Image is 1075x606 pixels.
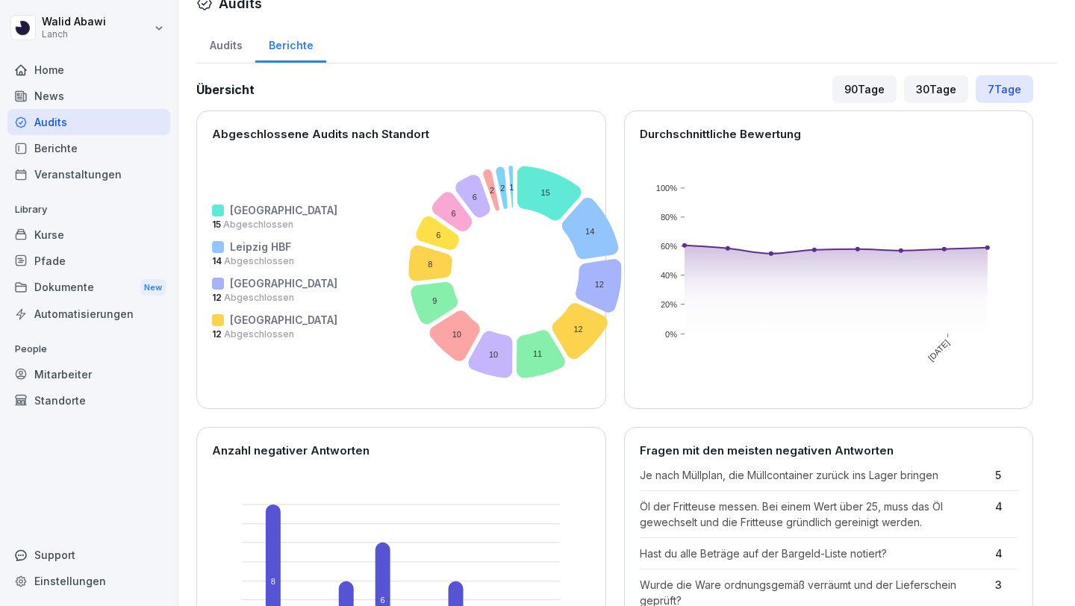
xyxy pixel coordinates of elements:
a: Audits [196,25,255,63]
p: 12 [212,291,337,304]
a: Mitarbeiter [7,361,170,387]
p: Abgeschlossene Audits nach Standort [212,126,591,143]
a: Audits [7,109,170,135]
a: Automatisierungen [7,301,170,327]
p: 4 [995,499,1018,530]
p: Durchschnittliche Bewertung [640,126,1018,143]
div: Dokumente [7,274,170,302]
a: Standorte [7,387,170,413]
a: Berichte [7,135,170,161]
p: Öl der Fritteuse messen. Bei einem Wert über 25, muss das Öl gewechselt und die Fritteuse gründli... [640,499,988,530]
p: [GEOGRAPHIC_DATA] [230,312,337,328]
p: 4 [995,546,1018,561]
p: 12 [212,328,337,341]
p: Library [7,198,170,222]
a: Pfade [7,248,170,274]
a: DokumenteNew [7,274,170,302]
text: 60% [660,242,676,251]
span: Abgeschlossen [222,255,294,266]
p: [GEOGRAPHIC_DATA] [230,275,337,291]
div: New [140,279,166,296]
text: [DATE] [926,338,951,363]
div: 7 Tage [976,75,1033,103]
span: Abgeschlossen [221,219,293,230]
a: News [7,83,170,109]
p: Anzahl negativer Antworten [212,443,591,460]
p: 14 [212,254,337,268]
p: [GEOGRAPHIC_DATA] [230,202,337,218]
p: Hast du alle Beträge auf der Bargeld-Liste notiert? [640,546,988,561]
div: Support [7,542,170,568]
text: 20% [660,300,676,309]
p: 15 [212,218,337,231]
text: 40% [660,271,676,280]
p: Leipzig HBF [230,239,291,254]
a: Veranstaltungen [7,161,170,187]
h2: Übersicht [196,81,255,99]
span: Abgeschlossen [222,292,294,303]
p: 5 [995,467,1018,483]
text: 0% [665,330,677,339]
p: Je nach Müllplan, die Müllcontainer zurück ins Lager bringen [640,467,988,483]
p: People [7,337,170,361]
a: Einstellungen [7,568,170,594]
a: Home [7,57,170,83]
p: Walid Abawi [42,16,106,28]
div: 90 Tage [832,75,897,103]
div: 30 Tage [904,75,968,103]
p: Lanch [42,29,106,40]
text: 100% [655,184,676,193]
a: Berichte [255,25,326,63]
span: Abgeschlossen [222,328,294,340]
p: Fragen mit den meisten negativen Antworten [640,443,1018,460]
a: Kurse [7,222,170,248]
text: 80% [660,213,676,222]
